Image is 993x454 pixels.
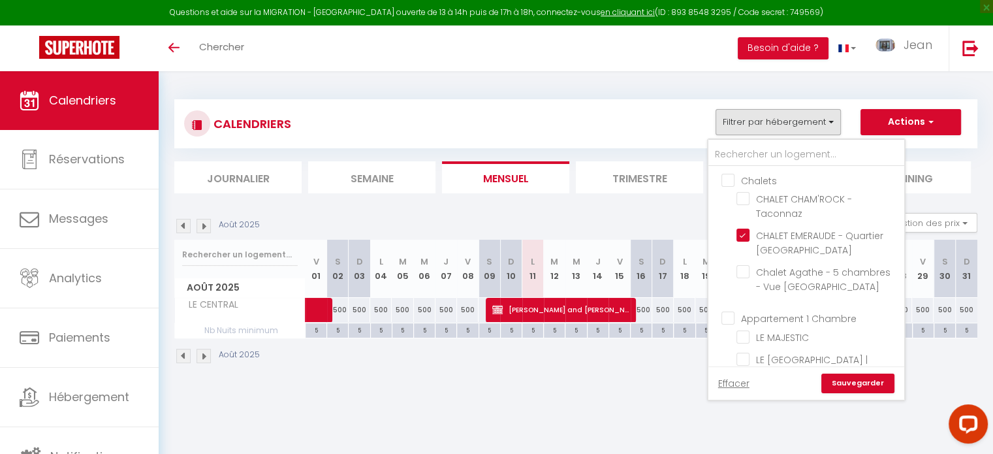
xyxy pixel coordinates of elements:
span: Nb Nuits minimum [175,323,305,338]
abbr: V [616,255,622,268]
th: 31 [956,240,977,298]
a: en cliquant ici [601,7,655,18]
button: Gestion des prix [880,213,977,233]
li: Journalier [174,161,302,193]
div: 500 [934,298,955,322]
abbr: M [420,255,428,268]
th: 19 [695,240,717,298]
img: Super Booking [39,36,119,59]
abbr: S [335,255,341,268]
div: 5 [457,323,478,336]
div: 5 [349,323,370,336]
li: Trimestre [576,161,703,193]
div: 5 [609,323,630,336]
abbr: M [573,255,580,268]
div: 500 [956,298,977,322]
th: 13 [565,240,587,298]
th: 17 [652,240,674,298]
abbr: M [399,255,407,268]
div: 5 [631,323,652,336]
div: 500 [435,298,457,322]
span: Messages [49,210,108,227]
div: 5 [414,323,435,336]
div: 5 [435,323,456,336]
span: [PERSON_NAME] and [PERSON_NAME] [492,297,629,322]
th: 08 [457,240,479,298]
button: Filtrer par hébergement [716,109,841,135]
abbr: S [941,255,947,268]
abbr: D [964,255,970,268]
div: 500 [349,298,370,322]
span: Jean [904,37,932,53]
abbr: M [702,255,710,268]
th: 15 [608,240,630,298]
li: Planning [843,161,971,193]
div: 5 [544,323,565,336]
abbr: V [313,255,319,268]
h3: CALENDRIERS [210,109,291,138]
th: 18 [674,240,695,298]
div: Filtrer par hébergement [707,138,906,401]
abbr: D [356,255,363,268]
div: 500 [414,298,435,322]
abbr: M [550,255,558,268]
span: CHALET EMERAUDE - Quartier [GEOGRAPHIC_DATA] [756,229,883,257]
div: 500 [631,298,652,322]
div: 5 [652,323,673,336]
th: 14 [587,240,608,298]
img: ... [875,39,895,52]
th: 05 [392,240,413,298]
li: Semaine [308,161,435,193]
th: 10 [500,240,522,298]
a: ... Jean [866,25,949,71]
a: Chercher [189,25,254,71]
abbr: J [443,255,449,268]
div: 5 [479,323,500,336]
div: 5 [956,323,977,336]
th: 04 [370,240,392,298]
th: 11 [522,240,544,298]
th: 02 [327,240,349,298]
th: 09 [479,240,500,298]
abbr: L [379,255,383,268]
div: 5 [934,323,955,336]
th: 07 [435,240,457,298]
abbr: S [638,255,644,268]
div: 5 [392,323,413,336]
span: Calendriers [49,92,116,108]
input: Rechercher un logement... [708,143,904,167]
abbr: V [465,255,471,268]
div: 500 [912,298,934,322]
span: Analytics [49,270,102,286]
span: Hébergement [49,389,129,405]
li: Mensuel [442,161,569,193]
div: 5 [501,323,522,336]
button: Actions [860,109,961,135]
div: 500 [674,298,695,322]
input: Rechercher un logement... [182,243,298,267]
span: LE CENTRAL [177,298,242,312]
div: 500 [457,298,479,322]
div: 5 [522,323,543,336]
div: 500 [695,298,717,322]
span: Chercher [199,40,244,54]
th: 03 [349,240,370,298]
span: Chalet Agathe - 5 chambres - Vue [GEOGRAPHIC_DATA] [756,266,891,293]
p: Août 2025 [219,349,260,361]
abbr: D [508,255,514,268]
a: Sauvegarder [821,374,894,393]
abbr: L [683,255,687,268]
th: 01 [306,240,327,298]
th: 29 [912,240,934,298]
div: 5 [588,323,608,336]
button: Besoin d'aide ? [738,37,828,59]
th: 16 [631,240,652,298]
abbr: S [486,255,492,268]
th: 06 [414,240,435,298]
th: 12 [544,240,565,298]
a: Effacer [718,376,749,391]
span: Paiements [49,329,110,346]
div: 500 [392,298,413,322]
p: Août 2025 [219,219,260,231]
